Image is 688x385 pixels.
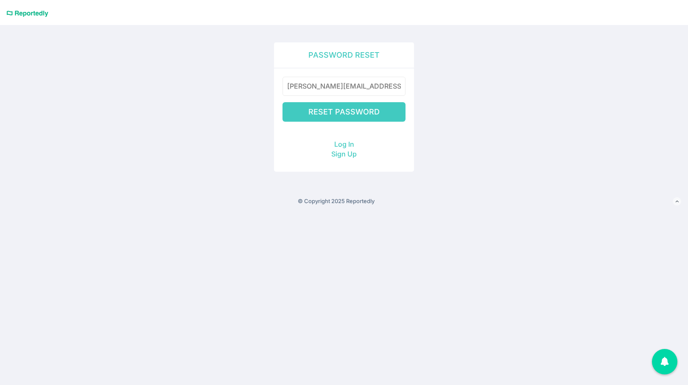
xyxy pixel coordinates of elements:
[331,150,357,158] a: Sign Up
[282,102,406,122] input: Reset Password
[334,140,354,148] a: Log In
[274,42,414,68] h2: Password Reset
[6,6,49,21] a: Reportedly
[282,77,406,96] input: Email Address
